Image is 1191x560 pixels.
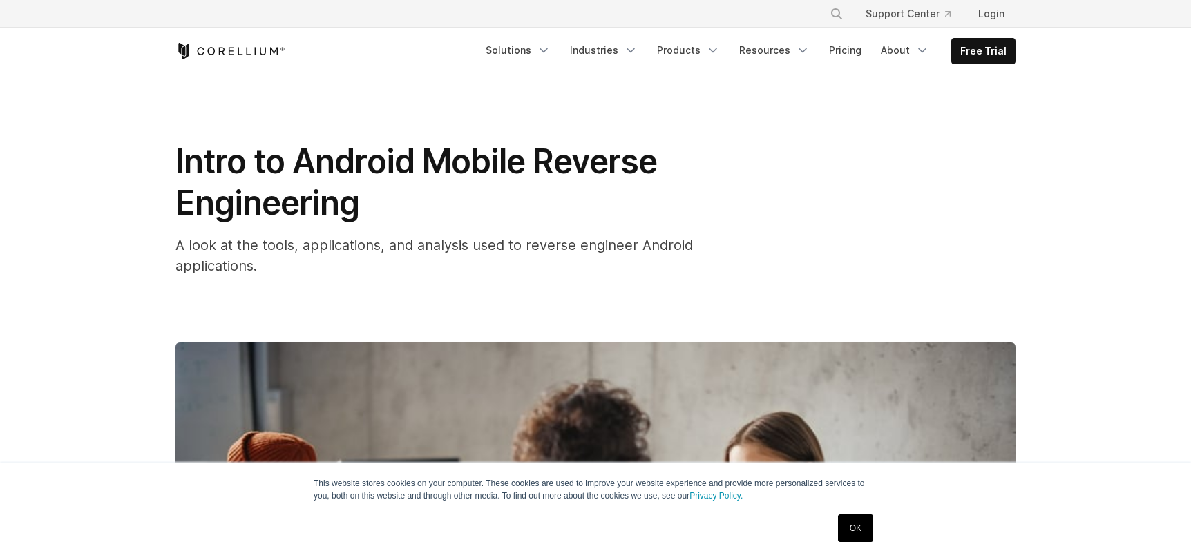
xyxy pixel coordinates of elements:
[175,141,657,223] span: Intro to Android Mobile Reverse Engineering
[838,514,873,542] a: OK
[649,38,728,63] a: Products
[855,1,962,26] a: Support Center
[477,38,559,63] a: Solutions
[689,491,743,501] a: Privacy Policy.
[477,38,1016,64] div: Navigation Menu
[175,43,285,59] a: Corellium Home
[821,38,870,63] a: Pricing
[824,1,849,26] button: Search
[952,39,1015,64] a: Free Trial
[562,38,646,63] a: Industries
[314,477,877,502] p: This website stores cookies on your computer. These cookies are used to improve your website expe...
[873,38,937,63] a: About
[813,1,1016,26] div: Navigation Menu
[731,38,818,63] a: Resources
[175,237,693,274] span: A look at the tools, applications, and analysis used to reverse engineer Android applications.
[967,1,1016,26] a: Login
